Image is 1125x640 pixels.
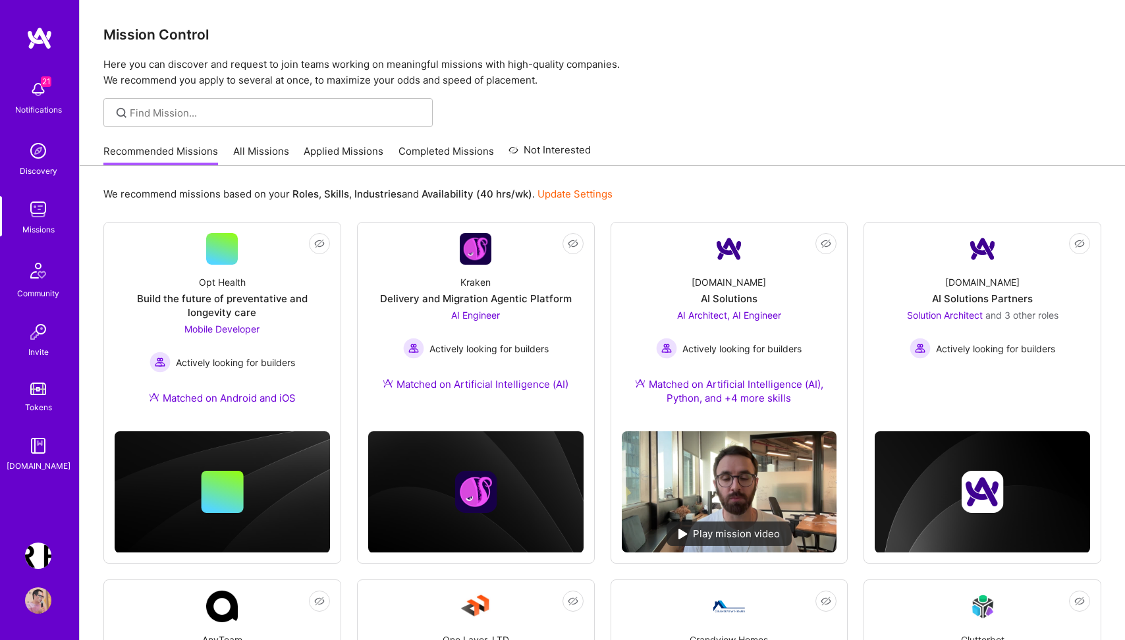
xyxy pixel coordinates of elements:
div: Opt Health [199,275,246,289]
i: icon EyeClosed [568,238,578,249]
b: Skills [324,188,349,200]
i: icon SearchGrey [114,105,129,120]
img: Company Logo [967,233,999,265]
img: Terr.ai: Building an Innovative Real Estate Platform [25,543,51,569]
div: Matched on Artificial Intelligence (AI), Python, and +4 more skills [622,377,837,405]
a: Terr.ai: Building an Innovative Real Estate Platform [22,543,55,569]
img: Company Logo [460,233,491,265]
div: Build the future of preventative and longevity care [115,292,330,319]
img: Company Logo [967,591,999,622]
div: Discovery [20,164,57,178]
b: Availability (40 hrs/wk) [422,188,532,200]
div: [DOMAIN_NAME] [7,459,70,473]
img: tokens [30,383,46,395]
i: icon EyeClosed [1074,238,1085,249]
img: Community [22,255,54,286]
span: AI Architect, AI Engineer [677,309,781,321]
a: Company LogoKrakenDelivery and Migration Agentic PlatformAI Engineer Actively looking for builder... [368,233,584,407]
i: icon EyeClosed [821,238,831,249]
div: [DOMAIN_NAME] [692,275,766,289]
img: User Avatar [25,587,51,614]
i: icon EyeClosed [568,596,578,606]
div: Matched on Artificial Intelligence (AI) [383,377,568,391]
img: logo [26,26,53,50]
a: User Avatar [22,587,55,614]
div: Invite [28,345,49,359]
a: Update Settings [537,188,613,200]
img: discovery [25,138,51,164]
img: Ateam Purple Icon [383,378,393,388]
span: Mobile Developer [184,323,260,334]
img: cover [368,431,584,553]
div: AI Solutions [701,292,757,306]
i: icon EyeClosed [1074,596,1085,606]
span: AI Engineer [451,309,500,321]
img: Company logo [454,471,497,513]
div: Delivery and Migration Agentic Platform [380,292,572,306]
a: Not Interested [508,142,591,166]
i: icon EyeClosed [314,238,325,249]
a: Completed Missions [398,144,494,166]
div: Community [17,286,59,300]
b: Roles [292,188,319,200]
input: Find Mission... [130,106,423,120]
a: Applied Missions [304,144,383,166]
img: cover [875,431,1090,553]
a: Company Logo[DOMAIN_NAME]AI Solutions PartnersSolution Architect and 3 other rolesActively lookin... [875,233,1090,387]
span: Actively looking for builders [429,342,549,356]
div: Missions [22,223,55,236]
div: Tokens [25,400,52,414]
img: Company Logo [460,591,491,622]
img: Company Logo [713,600,745,612]
img: Actively looking for builders [656,338,677,359]
img: Company logo [962,471,1004,513]
img: Actively looking for builders [150,352,171,373]
img: Actively looking for builders [910,338,931,359]
b: Industries [354,188,402,200]
i: icon EyeClosed [821,596,831,606]
img: cover [115,431,330,553]
img: bell [25,76,51,103]
span: 21 [41,76,51,87]
img: Company Logo [206,591,238,622]
div: Kraken [460,275,491,289]
a: Company Logo[DOMAIN_NAME]AI SolutionsAI Architect, AI Engineer Actively looking for buildersActiv... [622,233,837,421]
span: Actively looking for builders [176,356,295,369]
div: AI Solutions Partners [932,292,1033,306]
a: Recommended Missions [103,144,218,166]
i: icon EyeClosed [314,596,325,606]
span: Actively looking for builders [936,342,1055,356]
div: Play mission video [667,521,792,546]
span: Actively looking for builders [682,342,802,356]
span: Solution Architect [907,309,983,321]
p: We recommend missions based on your , , and . [103,187,613,201]
a: Opt HealthBuild the future of preventative and longevity careMobile Developer Actively looking fo... [115,233,330,421]
div: [DOMAIN_NAME] [945,275,1020,289]
img: Company Logo [713,233,745,265]
img: No Mission [622,431,837,552]
a: All Missions [233,144,289,166]
span: and 3 other roles [985,309,1058,321]
img: play [678,529,688,539]
p: Here you can discover and request to join teams working on meaningful missions with high-quality ... [103,57,1101,88]
div: Notifications [15,103,62,117]
h3: Mission Control [103,26,1101,43]
img: guide book [25,433,51,459]
img: Ateam Purple Icon [149,392,159,402]
img: Actively looking for builders [403,338,424,359]
img: teamwork [25,196,51,223]
img: Ateam Purple Icon [635,378,645,388]
div: Matched on Android and iOS [149,391,296,405]
img: Invite [25,319,51,345]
